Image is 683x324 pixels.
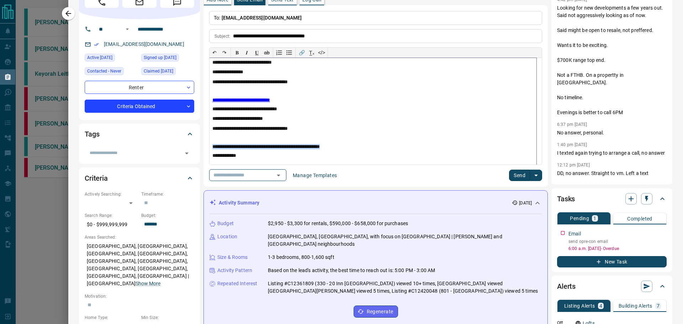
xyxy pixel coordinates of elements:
[85,212,138,219] p: Search Range:
[268,280,542,295] p: Listing #C12361809 (330 - 20 Inn [GEOGRAPHIC_DATA]) viewed 10+ times, [GEOGRAPHIC_DATA] viewed [G...
[87,68,121,75] span: Contacted - Never
[85,293,194,299] p: Motivation:
[85,54,138,64] div: Fri Oct 10 2025
[570,216,589,221] p: Pending
[317,48,327,58] button: </>
[222,15,302,21] span: [EMAIL_ADDRESS][DOMAIN_NAME]
[85,191,138,197] p: Actively Searching:
[182,148,192,158] button: Open
[557,142,587,147] p: 1:40 pm [DATE]
[136,280,160,287] button: Show More
[619,303,652,308] p: Building Alerts
[509,170,542,181] div: split button
[215,33,230,39] p: Subject:
[85,234,194,240] p: Areas Searched:
[210,48,219,58] button: ↶
[657,303,660,308] p: 7
[209,11,542,25] p: To:
[557,256,667,267] button: New Task
[519,200,532,206] p: [DATE]
[104,41,184,47] a: [EMAIL_ADDRESS][DOMAIN_NAME]
[262,48,272,58] button: ab
[217,220,234,227] p: Budget
[123,25,132,33] button: Open
[557,129,667,137] p: No answer, personal.
[307,48,317,58] button: T̲ₓ
[85,128,99,140] h2: Tags
[593,216,596,221] p: 1
[268,220,408,227] p: $2,950 - $3,300 for rentals, $590,000 - $658,000 for purchases
[141,314,194,321] p: Min Size:
[85,126,194,143] div: Tags
[85,172,108,184] h2: Criteria
[264,50,270,55] s: ab
[557,278,667,295] div: Alerts
[85,219,138,230] p: $0 - $999,999,999
[568,245,667,252] p: 6:00 a.m. [DATE] - Overdue
[232,48,242,58] button: 𝐁
[557,4,667,116] p: Looking for new developments a few years out. Said not aggressively looking as of now. Said might...
[509,170,530,181] button: Send
[255,50,259,55] span: 𝐔
[284,48,294,58] button: Bullet list
[217,233,237,240] p: Location
[557,281,576,292] h2: Alerts
[87,54,112,61] span: Active [DATE]
[217,267,252,274] p: Activity Pattern
[557,190,667,207] div: Tasks
[568,238,667,245] p: send opre-con email
[354,306,398,318] button: Regenerate
[557,170,667,177] p: DD, no answer. Straight to vm. Left a text
[557,163,590,168] p: 12:12 pm [DATE]
[268,254,334,261] p: 1-3 bedrooms, 800-1,600 sqft
[141,212,194,219] p: Budget:
[141,54,194,64] div: Tue Sep 18 2018
[268,267,435,274] p: Based on the lead's activity, the best time to reach out is: 5:00 PM - 3:00 AM
[85,240,194,290] p: [GEOGRAPHIC_DATA], [GEOGRAPHIC_DATA], [GEOGRAPHIC_DATA], [GEOGRAPHIC_DATA], [GEOGRAPHIC_DATA], [G...
[210,196,542,209] div: Activity Summary[DATE]
[627,216,652,221] p: Completed
[94,42,99,47] svg: Email Verified
[217,280,257,287] p: Repeated Interest
[85,100,194,113] div: Criteria Obtained
[599,303,602,308] p: 4
[297,48,307,58] button: 🔗
[564,303,595,308] p: Listing Alerts
[268,233,542,248] p: [GEOGRAPHIC_DATA], [GEOGRAPHIC_DATA], with focus on [GEOGRAPHIC_DATA] | [PERSON_NAME] and [GEOGRA...
[557,149,667,157] p: I texted again trying to arrange a call, no answer
[144,68,173,75] span: Claimed [DATE]
[85,170,194,187] div: Criteria
[568,230,581,238] p: Email
[557,193,575,205] h2: Tasks
[242,48,252,58] button: 𝑰
[219,48,229,58] button: ↷
[141,67,194,77] div: Tue Sep 23 2025
[141,191,194,197] p: Timeframe:
[252,48,262,58] button: 𝐔
[288,170,341,181] button: Manage Templates
[144,54,176,61] span: Signed up [DATE]
[274,170,284,180] button: Open
[274,48,284,58] button: Numbered list
[217,254,248,261] p: Size & Rooms
[219,199,259,207] p: Activity Summary
[85,314,138,321] p: Home Type:
[557,122,587,127] p: 6:37 pm [DATE]
[85,81,194,94] div: Renter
